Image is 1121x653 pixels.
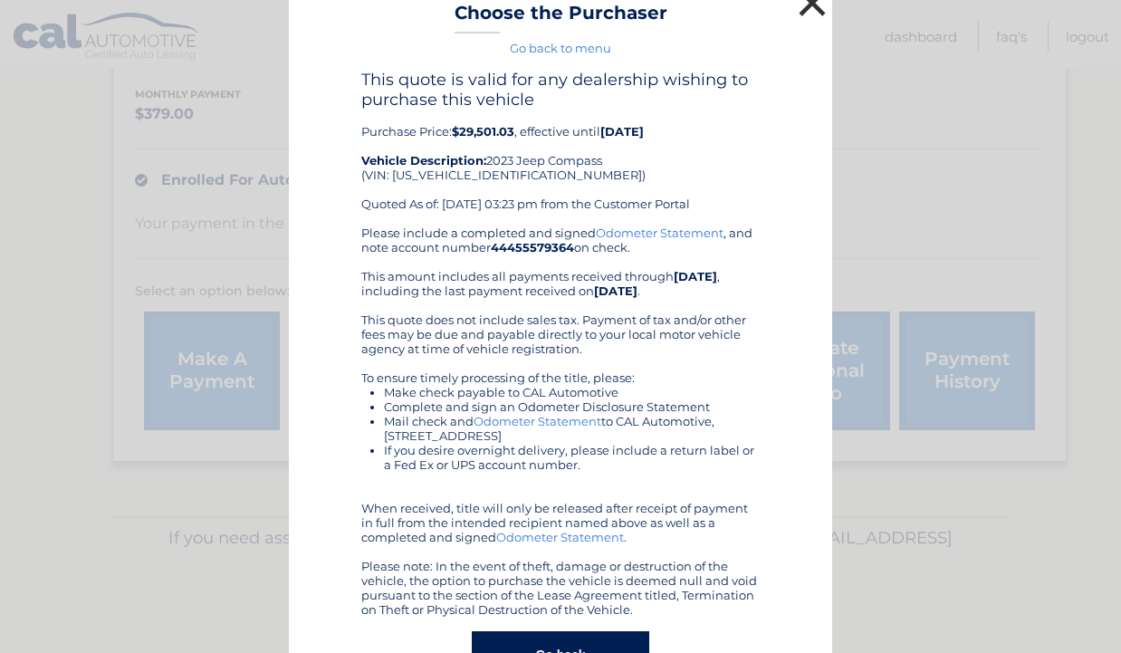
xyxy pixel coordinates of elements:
li: Mail check and to CAL Automotive, [STREET_ADDRESS] [384,414,760,443]
li: If you desire overnight delivery, please include a return label or a Fed Ex or UPS account number. [384,443,760,472]
a: Go back to menu [510,41,611,55]
b: [DATE] [674,269,717,283]
li: Make check payable to CAL Automotive [384,385,760,399]
a: Odometer Statement [474,414,601,428]
a: Odometer Statement [596,226,723,240]
b: [DATE] [600,124,644,139]
div: Please include a completed and signed , and note account number on check. This amount includes al... [361,226,760,617]
div: Purchase Price: , effective until 2023 Jeep Compass (VIN: [US_VEHICLE_IDENTIFICATION_NUMBER]) Quo... [361,70,760,226]
b: $29,501.03 [452,124,514,139]
strong: Vehicle Description: [361,153,486,168]
h4: This quote is valid for any dealership wishing to purchase this vehicle [361,70,760,110]
b: [DATE] [594,283,637,298]
li: Complete and sign an Odometer Disclosure Statement [384,399,760,414]
a: Odometer Statement [496,530,624,544]
h3: Choose the Purchaser [455,2,667,34]
b: 44455579364 [491,240,574,254]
